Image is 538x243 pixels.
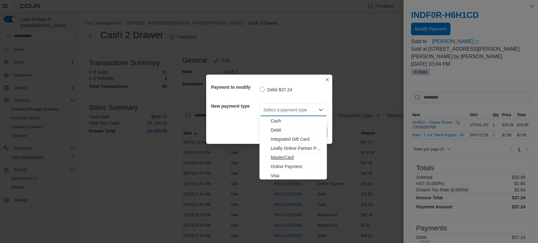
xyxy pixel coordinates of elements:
span: Integrated Gift Card [271,136,323,142]
h5: New payment type [211,100,258,112]
span: Leafly Online Partner Payment [271,145,323,151]
span: Online Payment [271,163,323,170]
button: Debit [259,126,327,135]
h5: Payment to modify [211,81,258,93]
span: Cash [271,118,323,124]
button: Cash [259,116,327,126]
span: Debit [271,127,323,133]
button: Leafly Online Partner Payment [259,144,327,153]
div: Choose from the following options [259,116,327,180]
button: Integrated Gift Card [259,135,327,144]
span: MasterCard [271,154,323,161]
label: Debit $37.24 [260,86,292,93]
span: Visa [271,172,323,179]
input: Accessible screen reader label [263,106,264,114]
button: Close list of options [318,107,323,112]
button: Visa [259,171,327,180]
button: MasterCard [259,153,327,162]
button: Online Payment [259,162,327,171]
button: Closes this modal window [323,76,331,83]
